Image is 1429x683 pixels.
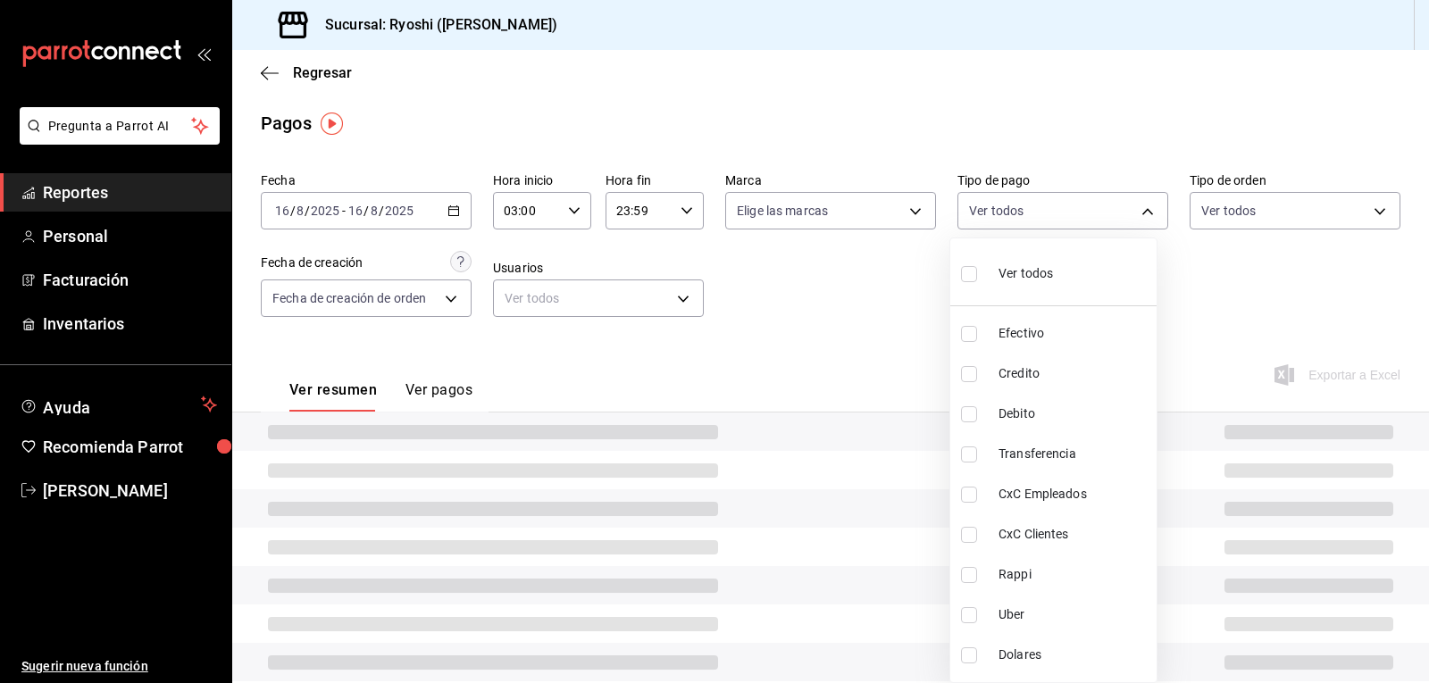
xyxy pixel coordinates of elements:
span: CxC Empleados [999,485,1149,504]
img: Tooltip marker [321,112,343,135]
span: Credito [999,364,1149,383]
span: Rappi [999,565,1149,584]
span: CxC Clientes [999,525,1149,544]
span: Transferencia [999,445,1149,463]
span: Uber [999,605,1149,624]
span: Debito [999,404,1149,423]
span: Efectivo [999,324,1149,343]
span: Ver todos [999,264,1053,283]
span: Dolares [999,646,1149,664]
